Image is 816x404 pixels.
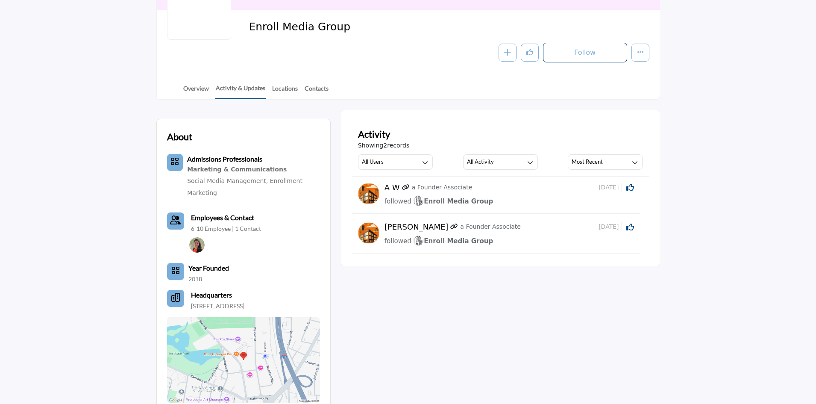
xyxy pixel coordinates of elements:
button: Contact-Employee Icon [167,212,184,230]
a: Contacts [304,84,329,99]
p: a Founder Associate [460,222,521,231]
a: 6-10 Employee | 1 Contact [191,224,261,233]
button: Like [521,44,539,62]
p: [STREET_ADDRESS] [191,302,244,310]
h2: About [167,130,192,144]
b: Employees & Contact [191,213,254,221]
h3: All Users [362,158,384,165]
div: Cutting-edge software solutions designed to streamline educational processes and enhance learning. [187,164,320,175]
img: Angie W. [189,237,205,253]
button: All Users [358,154,433,170]
button: Headquarter icon [167,290,184,307]
span: [DATE] [599,222,622,231]
img: image [413,235,424,246]
p: a Founder Associate [412,183,473,192]
h5: A W [385,183,400,192]
img: avtar-image [358,183,379,204]
a: Link of redirect to contact page [167,212,184,230]
b: Admissions Professionals [187,155,262,163]
b: Headquarters [191,290,232,300]
span: [DATE] [599,183,622,192]
button: Follow [543,43,627,62]
a: Activity & Updates [215,83,266,99]
a: Overview [183,84,209,99]
i: Click to Like this activity [626,223,634,231]
a: Link of redirect to contact page [402,183,410,192]
a: Marketing & Communications [187,164,320,175]
button: All Activity [463,154,538,170]
button: Most Recent [568,154,643,170]
span: 2 [383,142,387,149]
a: Locations [272,84,298,99]
span: followed [385,198,411,205]
a: imageEnroll Media Group [413,236,493,247]
span: followed [385,237,411,245]
img: image [413,195,424,206]
button: More details [631,44,649,62]
i: Click to Like this activity [626,183,634,191]
h3: Most Recent [572,158,603,165]
a: Social Media Management, [187,177,268,184]
img: Location Map [167,317,320,403]
span: Enroll Media Group [249,20,441,34]
button: Category Icon [167,154,183,171]
span: Showing records [358,141,409,150]
span: Enroll Media Group [413,237,493,245]
p: 2018 [188,275,202,283]
img: avtar-image [358,222,379,244]
a: Admissions Professionals [187,156,262,163]
h2: Activity [358,127,390,141]
a: Employees & Contact [191,212,254,223]
a: imageEnroll Media Group [413,196,493,207]
button: No of member icon [167,263,184,280]
h5: [PERSON_NAME] [385,222,449,232]
span: Enroll Media Group [413,198,493,205]
a: Enrollment Marketing [187,177,302,196]
h3: All Activity [467,158,494,165]
a: Link of redirect to contact page [450,222,458,231]
b: Year Founded [188,263,229,273]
